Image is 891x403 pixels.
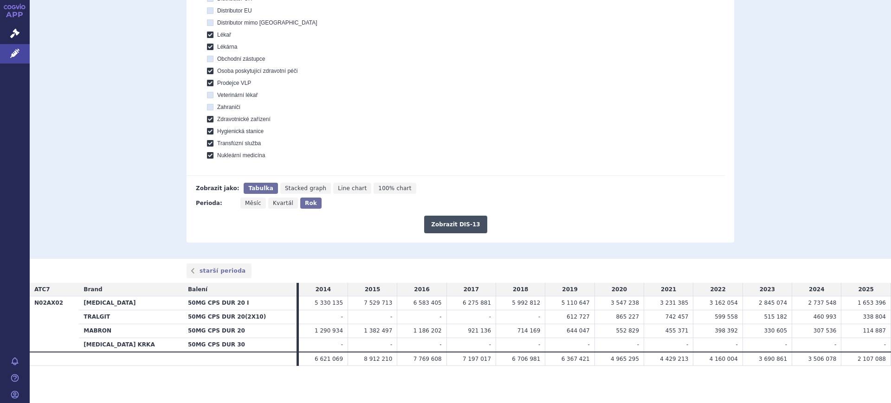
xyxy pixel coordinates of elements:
th: 50MG CPS DUR 20 I [183,296,297,310]
span: 6 621 069 [315,356,343,362]
span: - [341,341,343,348]
span: Zdravotnické zařízení [217,116,271,122]
td: 2015 [348,283,397,296]
span: - [686,341,688,348]
span: 552 829 [616,327,639,334]
th: TRALGIT [79,310,183,324]
span: 5 110 647 [562,300,590,306]
span: Tabulka [248,185,273,192]
span: 2 845 074 [759,300,787,306]
a: starší perioda [187,263,252,278]
span: 6 583 405 [413,300,442,306]
span: 307 536 [814,327,837,334]
span: 7 529 713 [364,300,392,306]
td: 2024 [792,283,841,296]
td: 2018 [496,283,545,296]
span: 4 429 213 [660,356,688,362]
span: 114 887 [863,327,886,334]
span: Měsíc [245,200,261,206]
span: 644 047 [567,327,590,334]
th: [MEDICAL_DATA] [79,296,183,310]
span: Rok [305,200,317,206]
th: 50MG CPS DUR 20 [183,324,297,338]
span: Brand [84,286,102,293]
span: 714 169 [517,327,541,334]
span: - [390,313,392,320]
span: 338 804 [863,313,886,320]
span: 5 330 135 [315,300,343,306]
span: - [439,341,441,348]
span: Prodejce VLP [217,80,251,86]
span: - [390,341,392,348]
span: Lékárna [217,44,237,50]
span: - [834,341,836,348]
span: 4 160 004 [710,356,738,362]
span: 7 769 608 [413,356,442,362]
td: 2023 [742,283,792,296]
span: 7 197 017 [463,356,491,362]
span: - [588,341,589,348]
span: 865 227 [616,313,639,320]
span: 398 392 [715,327,738,334]
td: 2021 [644,283,693,296]
span: 6 706 981 [512,356,540,362]
span: 3 231 385 [660,300,688,306]
span: 1 382 497 [364,327,392,334]
span: Nukleární medicína [217,152,265,159]
th: N02AX02 [30,296,79,352]
span: - [736,341,737,348]
button: Zobrazit DIS-13 [424,216,487,233]
span: Zahraničí [217,104,240,110]
span: 2 737 548 [808,300,836,306]
span: Line chart [338,185,367,192]
span: 599 558 [715,313,738,320]
span: Kvartál [273,200,293,206]
th: MABRON [79,324,183,338]
span: - [637,341,639,348]
span: - [785,341,787,348]
td: 2020 [594,283,644,296]
span: 1 186 202 [413,327,442,334]
span: 330 605 [764,327,787,334]
span: 2 107 088 [858,356,886,362]
span: Balení [188,286,207,293]
span: Osoba poskytující zdravotní péči [217,68,297,74]
span: Hygienická stanice [217,128,264,134]
div: Perioda: [196,198,236,209]
td: 2016 [397,283,446,296]
td: 2014 [299,283,348,296]
span: 455 371 [665,327,689,334]
td: 2022 [693,283,742,296]
span: Distributor EU [217,7,252,14]
span: 921 136 [468,327,491,334]
span: Transfúzní služba [217,140,261,147]
span: - [489,313,491,320]
span: - [489,341,491,348]
span: 100% chart [378,185,411,192]
span: 8 912 210 [364,356,392,362]
span: 6 275 881 [463,300,491,306]
span: - [538,341,540,348]
span: 6 367 421 [562,356,590,362]
span: Lékař [217,32,231,38]
span: 3 162 054 [710,300,738,306]
span: - [439,313,441,320]
span: 3 547 238 [611,300,639,306]
span: ATC7 [34,286,50,293]
span: - [884,341,886,348]
th: [MEDICAL_DATA] KRKA [79,338,183,352]
td: 2025 [841,283,891,296]
span: Veterinární lékař [217,92,258,98]
th: 50MG CPS DUR 30 [183,338,297,352]
div: Zobrazit jako: [196,183,239,194]
td: 2019 [545,283,594,296]
span: 1 653 396 [858,300,886,306]
th: 50MG CPS DUR 20(2X10) [183,310,297,324]
span: 460 993 [814,313,837,320]
span: 1 290 934 [315,327,343,334]
span: - [341,313,343,320]
span: 612 727 [567,313,590,320]
span: Distributor mimo [GEOGRAPHIC_DATA] [217,19,317,26]
span: - [538,313,540,320]
span: 742 457 [665,313,689,320]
